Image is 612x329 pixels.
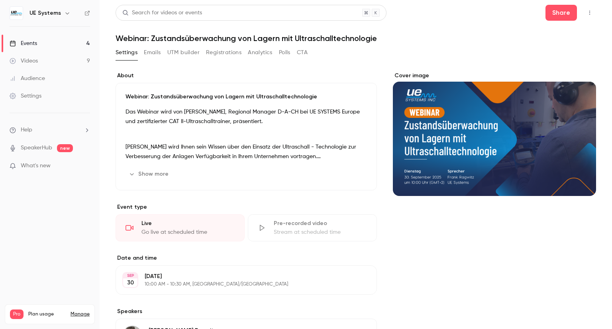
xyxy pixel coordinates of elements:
p: [PERSON_NAME] wird Ihnen sein Wissen über den Einsatz der Ultraschall - Technologie zur Verbesser... [126,142,367,161]
p: 10:00 AM - 10:30 AM, [GEOGRAPHIC_DATA]/[GEOGRAPHIC_DATA] [145,281,335,288]
button: Settings [116,46,137,59]
div: Live [141,219,235,227]
button: Show more [126,168,173,180]
span: What's new [21,162,51,170]
section: Cover image [393,72,596,196]
a: SpeakerHub [21,144,52,152]
p: Event type [116,203,377,211]
button: Share [545,5,577,21]
div: Pre-recorded videoStream at scheduled time [248,214,377,241]
div: Pre-recorded video [274,219,367,227]
button: CTA [297,46,308,59]
button: Analytics [248,46,273,59]
div: Go live at scheduled time [141,228,235,236]
p: 30 [127,279,134,287]
li: help-dropdown-opener [10,126,90,134]
div: Videos [10,57,38,65]
span: new [57,144,73,152]
button: Emails [144,46,161,59]
span: Plan usage [28,311,66,317]
label: Date and time [116,254,377,262]
span: Pro [10,309,24,319]
h1: Webinar: Zustandsüberwachung von Lagern mit Ultraschalltechnologie [116,33,596,43]
div: LiveGo live at scheduled time [116,214,245,241]
p: Webinar: Zustandsüberwachung von Lagern mit Ultraschalltechnologie [126,93,367,101]
label: Cover image [393,72,596,80]
iframe: Noticeable Trigger [80,163,90,170]
button: UTM builder [167,46,200,59]
div: Events [10,39,37,47]
p: Das Webinar wird von [PERSON_NAME], Regional Manager D-A-CH bei UE SYSTEMS Europe und zertifizier... [126,107,367,126]
a: Manage [71,311,90,317]
label: Speakers [116,307,377,315]
button: Registrations [206,46,241,59]
span: Help [21,126,32,134]
h6: UE Systems [29,9,61,17]
div: Settings [10,92,41,100]
div: Search for videos or events [122,9,202,17]
img: UE Systems [10,7,23,20]
button: Polls [279,46,290,59]
div: Stream at scheduled time [274,228,367,236]
div: SEP [123,273,137,278]
div: Audience [10,74,45,82]
label: About [116,72,377,80]
p: [DATE] [145,272,335,280]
